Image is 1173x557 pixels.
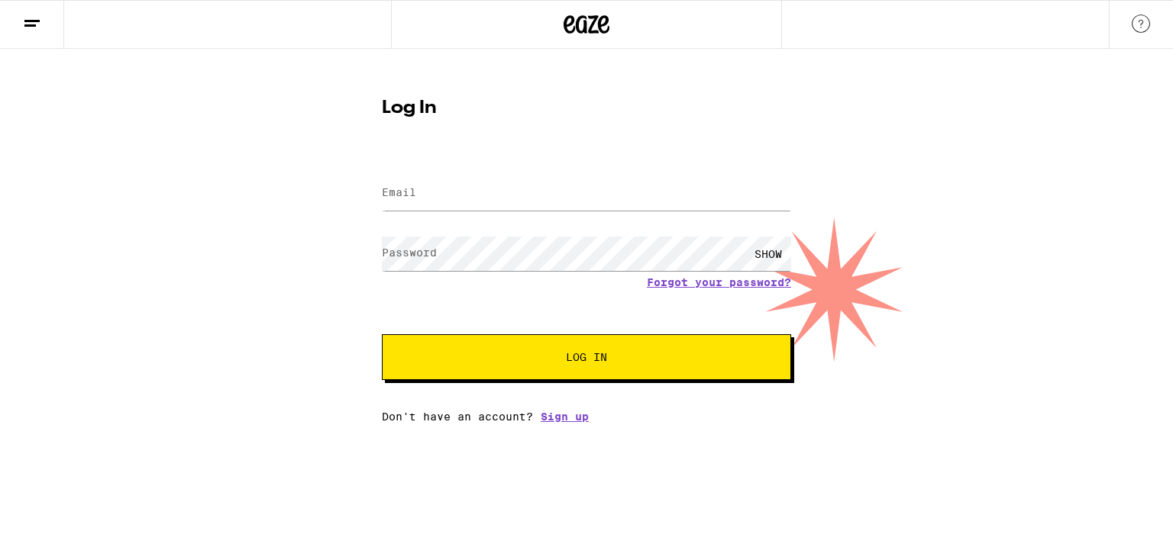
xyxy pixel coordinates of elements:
a: Forgot your password? [647,276,791,288]
input: Email [382,176,791,211]
button: Log In [382,334,791,380]
div: Don't have an account? [382,411,791,423]
span: Hi. Need any help? [9,11,110,23]
label: Email [382,186,416,198]
a: Sign up [541,411,589,423]
label: Password [382,246,437,259]
span: Log In [566,352,607,362]
h1: Log In [382,99,791,118]
div: SHOW [745,237,791,271]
